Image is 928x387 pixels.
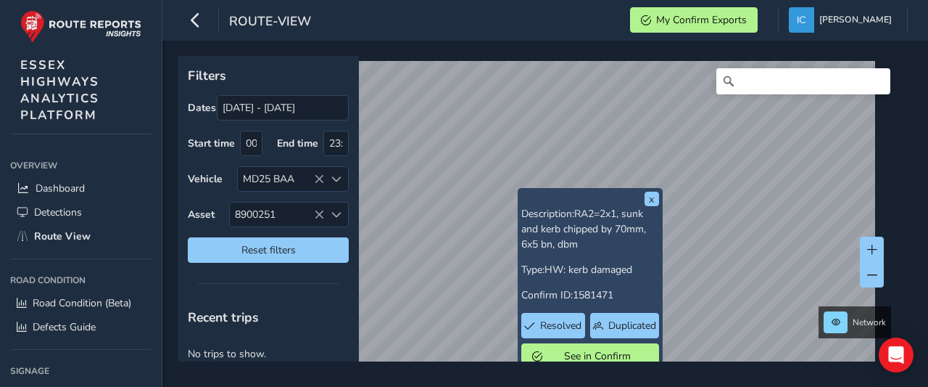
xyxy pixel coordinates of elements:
[36,182,85,195] span: Dashboard
[608,319,656,333] span: Duplicated
[544,263,632,277] span: HW: kerb damaged
[521,207,646,251] span: RA2=2x1, sunk and kerb chipped by 70mm, 6x5 bn, dbm
[277,137,318,150] label: End time
[20,57,99,123] span: ESSEX HIGHWAYS ANALYTICS PLATFORM
[10,315,152,339] a: Defects Guide
[229,12,311,33] span: route-view
[853,317,886,328] span: Network
[34,205,82,219] span: Detections
[199,243,338,257] span: Reset filters
[10,360,152,382] div: Signage
[789,7,897,33] button: [PERSON_NAME]
[573,288,613,302] span: 1581471
[10,291,152,315] a: Road Condition (Beta)
[645,192,659,206] button: x
[819,7,892,33] span: [PERSON_NAME]
[10,224,152,248] a: Route View
[188,101,216,115] label: Dates
[10,176,152,200] a: Dashboard
[716,68,890,94] input: Search
[879,338,913,372] div: Open Intercom Messenger
[521,262,659,277] p: Type:
[178,336,359,372] p: No trips to show.
[521,288,659,303] p: Confirm ID:
[188,66,349,85] p: Filters
[590,313,658,338] button: Duplicated
[789,7,814,33] img: diamond-layout
[324,203,348,227] div: Select an asset code
[33,320,96,334] span: Defects Guide
[10,155,152,176] div: Overview
[230,203,324,227] span: 8900251
[521,206,659,252] p: Description:
[547,349,648,363] span: See in Confirm
[188,237,349,263] button: Reset filters
[20,10,141,43] img: rr logo
[238,167,324,191] div: MD25 BAA
[521,313,586,338] button: Resolved
[10,200,152,224] a: Detections
[188,172,223,186] label: Vehicle
[521,343,659,369] button: See in Confirm
[188,309,259,326] span: Recent trips
[630,7,758,33] button: My Confirm Exports
[33,296,131,310] span: Road Condition (Beta)
[540,319,581,333] span: Resolved
[10,269,152,291] div: Road Condition
[188,137,235,150] label: Start time
[34,229,91,243] span: Route View
[183,61,875,378] canvas: Map
[188,208,215,221] label: Asset
[656,13,747,27] span: My Confirm Exports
